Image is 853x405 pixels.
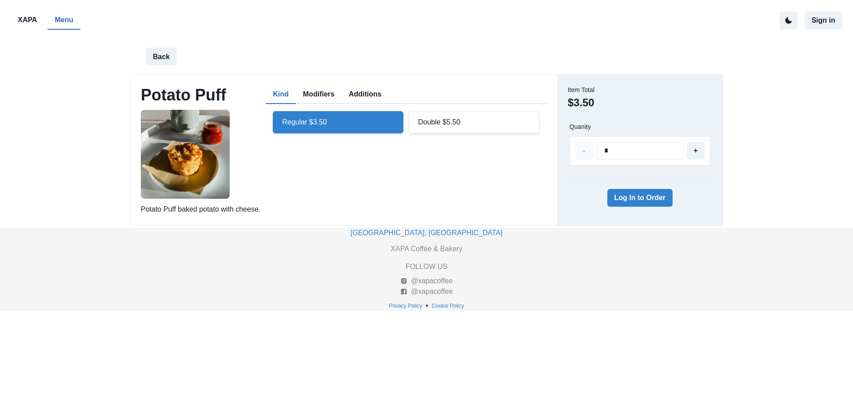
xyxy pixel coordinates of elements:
[296,85,342,104] button: Modifiers
[55,15,73,25] p: Menu
[426,301,428,311] p: •
[342,85,389,104] button: Additions
[389,302,423,310] p: Privacy Policy
[273,111,403,133] div: Regular $3.50
[146,48,177,65] button: Back
[400,286,453,297] a: @xapacoffee
[780,12,797,29] button: active dark theme mode
[18,15,37,25] p: XAPA
[805,12,842,29] button: Sign in
[409,111,539,133] div: Double $5.50
[400,276,453,286] a: @xapacoffee
[141,204,260,215] p: Potato Puff baked potato with cheese.
[351,229,502,237] a: [GEOGRAPHIC_DATA], [GEOGRAPHIC_DATA]
[607,189,673,207] button: Log In to Order
[266,85,296,104] button: Kind
[568,85,594,95] dt: Item Total
[391,244,462,254] p: XAPA Coffee & Bakery
[141,110,230,199] img: original.jpeg
[141,85,226,104] h2: Potato Puff
[568,95,594,111] dd: $3.50
[432,302,464,310] p: Cookie Policy
[570,123,591,131] p: Quanity
[575,142,593,160] button: -
[687,142,705,160] button: +
[406,261,447,272] p: FOLLOW US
